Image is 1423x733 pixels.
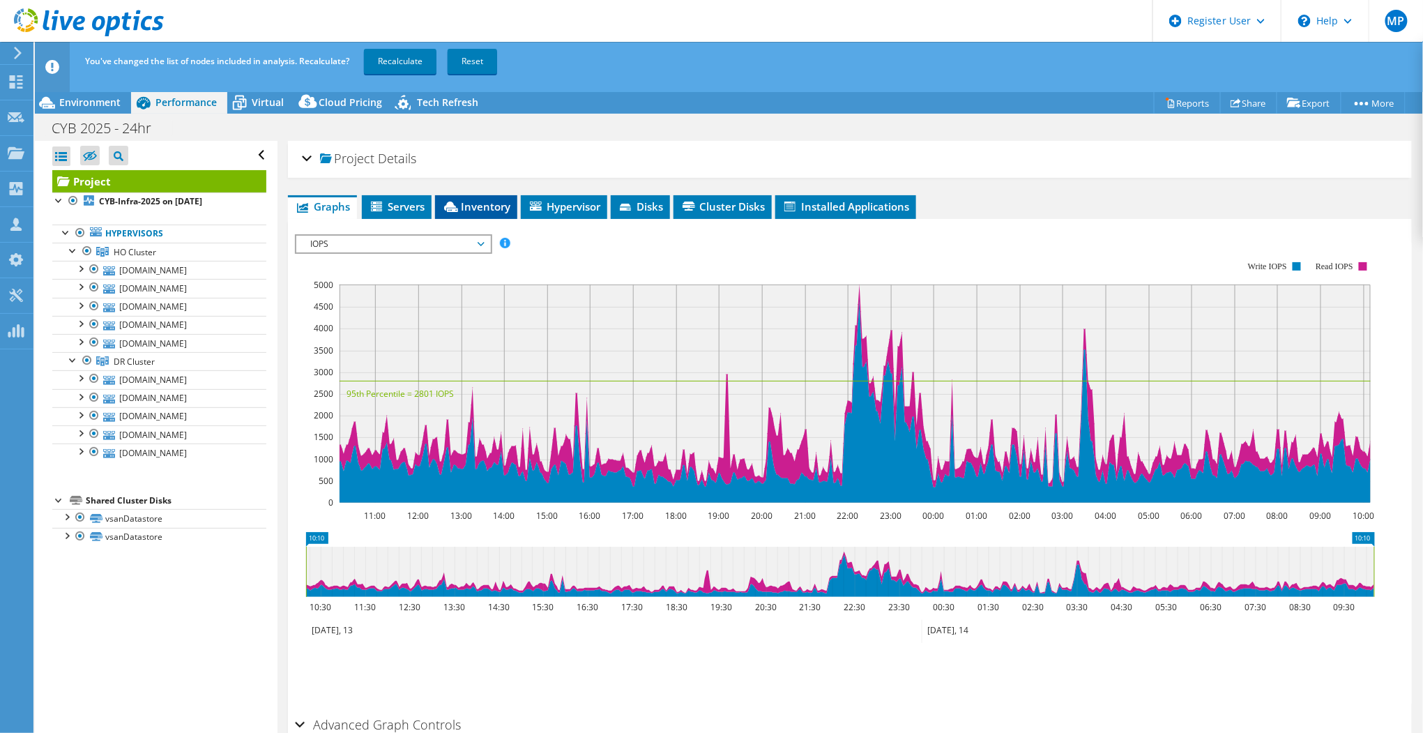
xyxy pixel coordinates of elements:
[708,510,730,522] text: 19:00
[365,510,386,522] text: 11:00
[1353,510,1375,522] text: 10:00
[155,96,217,109] span: Performance
[52,509,266,527] a: vsanDatastore
[369,199,425,213] span: Servers
[52,407,266,425] a: [DOMAIN_NAME]
[314,388,333,400] text: 2500
[52,298,266,316] a: [DOMAIN_NAME]
[59,96,121,109] span: Environment
[1316,262,1354,271] text: Read IOPS
[319,475,333,487] text: 500
[114,356,155,368] span: DR Cluster
[295,199,350,213] span: Graphs
[1067,601,1088,613] text: 03:30
[667,601,688,613] text: 18:30
[314,279,333,291] text: 5000
[320,152,374,166] span: Project
[623,510,644,522] text: 17:00
[52,352,266,370] a: DR Cluster
[442,199,510,213] span: Inventory
[444,601,466,613] text: 13:30
[889,601,911,613] text: 23:30
[408,510,429,522] text: 12:00
[52,243,266,261] a: HO Cluster
[328,497,333,508] text: 0
[355,601,376,613] text: 11:30
[451,510,473,522] text: 13:00
[1010,510,1031,522] text: 02:00
[314,431,333,443] text: 1500
[314,453,333,465] text: 1000
[52,444,266,462] a: [DOMAIN_NAME]
[52,316,266,334] a: [DOMAIN_NAME]
[711,601,733,613] text: 19:30
[533,601,554,613] text: 15:30
[314,409,333,421] text: 2000
[399,601,421,613] text: 12:30
[1249,262,1288,271] text: Write IOPS
[1201,601,1222,613] text: 06:30
[52,389,266,407] a: [DOMAIN_NAME]
[252,96,284,109] span: Virtual
[622,601,644,613] text: 17:30
[800,601,821,613] text: 21:30
[310,601,332,613] text: 10:30
[52,425,266,444] a: [DOMAIN_NAME]
[752,510,773,522] text: 20:00
[52,225,266,243] a: Hypervisors
[52,279,266,297] a: [DOMAIN_NAME]
[537,510,558,522] text: 15:00
[966,510,988,522] text: 01:00
[52,170,266,192] a: Project
[99,195,202,207] b: CYB-Infra-2025 on [DATE]
[1052,510,1074,522] text: 03:00
[417,96,478,109] span: Tech Refresh
[881,510,902,522] text: 23:00
[1277,92,1341,114] a: Export
[1139,510,1160,522] text: 05:00
[934,601,955,613] text: 00:30
[844,601,866,613] text: 22:30
[314,301,333,312] text: 4500
[579,510,601,522] text: 16:00
[52,334,266,352] a: [DOMAIN_NAME]
[303,236,482,252] span: IOPS
[680,199,765,213] span: Cluster Disks
[1298,15,1311,27] svg: \n
[1310,510,1332,522] text: 09:00
[347,388,454,400] text: 95th Percentile = 2801 IOPS
[1224,510,1246,522] text: 07:00
[448,49,497,74] a: Reset
[314,322,333,334] text: 4000
[1341,92,1406,114] a: More
[618,199,663,213] span: Disks
[1290,601,1311,613] text: 08:30
[1156,601,1178,613] text: 05:30
[1220,92,1277,114] a: Share
[1181,510,1203,522] text: 06:00
[378,150,416,167] span: Details
[314,345,333,356] text: 3500
[45,121,173,136] h1: CYB 2025 - 24hr
[837,510,859,522] text: 22:00
[1245,601,1267,613] text: 07:30
[364,49,436,74] a: Recalculate
[319,96,382,109] span: Cloud Pricing
[314,366,333,378] text: 3000
[782,199,909,213] span: Installed Applications
[978,601,1000,613] text: 01:30
[489,601,510,613] text: 14:30
[1111,601,1133,613] text: 04:30
[1154,92,1221,114] a: Reports
[52,528,266,546] a: vsanDatastore
[577,601,599,613] text: 16:30
[528,199,600,213] span: Hypervisor
[1267,510,1288,522] text: 08:00
[86,492,266,509] div: Shared Cluster Disks
[494,510,515,522] text: 14:00
[1385,10,1408,32] span: MP
[1334,601,1355,613] text: 09:30
[756,601,777,613] text: 20:30
[114,246,156,258] span: HO Cluster
[52,192,266,211] a: CYB-Infra-2025 on [DATE]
